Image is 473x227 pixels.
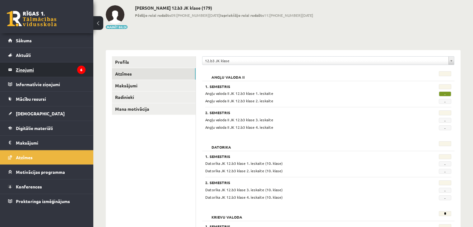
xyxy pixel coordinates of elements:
[135,12,313,18] span: 09:[PHONE_NUMBER][DATE] 11:[PHONE_NUMBER][DATE]
[16,136,86,150] legend: Maksājumi
[8,179,86,194] a: Konferences
[439,125,451,130] span: -
[202,57,454,65] a: 12.b3 JK klase
[8,136,86,150] a: Maksājumi
[16,77,86,91] legend: Informatīvie ziņojumi
[16,63,86,77] legend: Ziņojumi
[8,106,86,121] a: [DEMOGRAPHIC_DATA]
[112,91,196,103] a: Radinieki
[439,99,451,104] span: -
[112,56,196,68] a: Profils
[205,91,273,96] span: Angļu valoda II JK 12.b3 klase 1. ieskaite
[205,187,283,192] span: Datorika JK 12.b3 klase 3. ieskaite (10. klase)
[16,125,53,131] span: Digitālie materiāli
[8,194,86,208] a: Proktoringa izmēģinājums
[8,150,86,164] a: Atzīmes
[205,110,409,115] h3: 2. Semestris
[205,211,248,217] h2: Krievu valoda
[439,169,451,174] span: -
[439,188,451,193] span: -
[8,165,86,179] a: Motivācijas programma
[205,98,273,103] span: Angļu valoda II JK 12.b3 klase 2. ieskaite
[16,169,65,175] span: Motivācijas programma
[112,103,196,115] a: Mana motivācija
[439,161,451,166] span: -
[112,80,196,91] a: Maksājumi
[205,71,251,77] h2: Angļu valoda II
[135,5,313,11] h2: [PERSON_NAME] 12.b3 JK klase (179)
[439,118,451,123] span: -
[205,57,446,65] span: 12.b3 JK klase
[8,48,86,62] a: Aktuāli
[112,68,196,80] a: Atzīmes
[205,84,409,89] h3: 1. Semestris
[205,180,409,185] h3: 2. Semestris
[220,13,264,18] b: Iepriekšējo reizi redzēts
[16,111,65,116] span: [DEMOGRAPHIC_DATA]
[8,121,86,135] a: Digitālie materiāli
[205,161,283,166] span: Datorika JK 12.b3 klase 1. ieskaite (10. klase)
[205,168,283,173] span: Datorika JK 12.b3 klase 2. ieskaite (10. klase)
[16,38,32,43] span: Sākums
[8,92,86,106] a: Mācību resursi
[16,52,31,58] span: Aktuāli
[205,195,283,200] span: Datorika JK 12.b3 klase 4. ieskaite (10. klase)
[16,155,33,160] span: Atzīmes
[8,33,86,48] a: Sākums
[16,198,70,204] span: Proktoringa izmēģinājums
[106,5,124,24] img: Alens Ulpis
[439,91,451,96] span: -
[205,125,273,130] span: Angļu valoda II JK 12.b3 klase 4. ieskaite
[205,117,273,122] span: Angļu valoda II JK 12.b3 klase 3. ieskaite
[106,25,128,29] button: Mainīt bildi
[439,195,451,200] span: -
[77,66,86,74] i: 6
[135,13,171,18] b: Pēdējo reizi redzēts
[205,141,237,147] h2: Datorika
[8,63,86,77] a: Ziņojumi6
[16,96,46,102] span: Mācību resursi
[7,11,57,26] a: Rīgas 1. Tālmācības vidusskola
[8,77,86,91] a: Informatīvie ziņojumi
[205,154,409,159] h3: 1. Semestris
[16,184,42,189] span: Konferences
